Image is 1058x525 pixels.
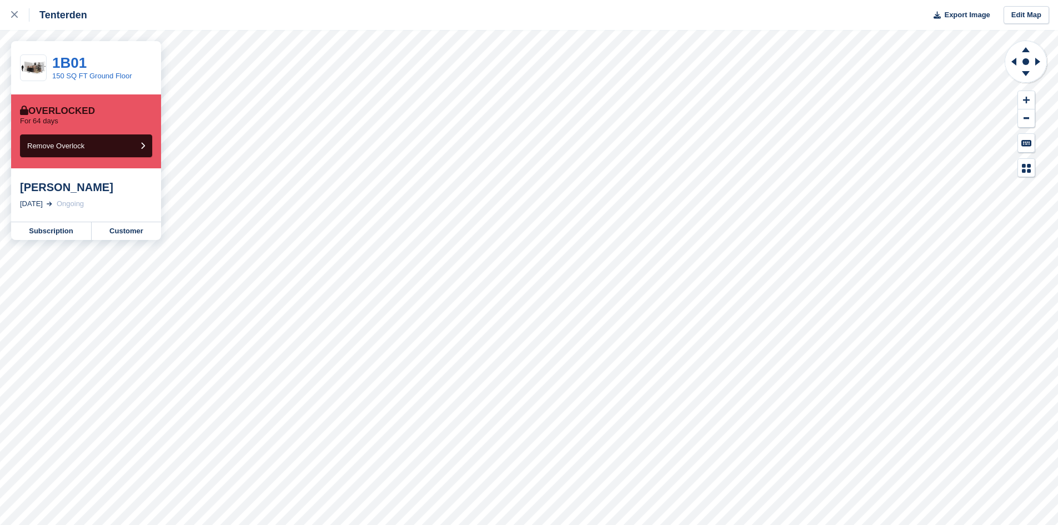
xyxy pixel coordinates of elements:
div: [DATE] [20,198,43,209]
a: Subscription [11,222,92,240]
div: [PERSON_NAME] [20,181,152,194]
button: Remove Overlock [20,134,152,157]
span: Remove Overlock [27,142,84,150]
a: 1B01 [52,54,87,71]
a: 150 SQ FT Ground Floor [52,72,132,80]
img: 150.jpg [21,58,46,78]
button: Export Image [927,6,990,24]
p: For 64 days [20,117,58,126]
img: arrow-right-light-icn-cde0832a797a2874e46488d9cf13f60e5c3a73dbe684e267c42b8395dfbc2abf.svg [47,202,52,206]
button: Map Legend [1018,159,1035,177]
button: Zoom In [1018,91,1035,109]
div: Tenterden [29,8,87,22]
div: Ongoing [57,198,84,209]
a: Edit Map [1004,6,1049,24]
button: Zoom Out [1018,109,1035,128]
span: Export Image [944,9,990,21]
div: Overlocked [20,106,95,117]
a: Customer [92,222,161,240]
button: Keyboard Shortcuts [1018,134,1035,152]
